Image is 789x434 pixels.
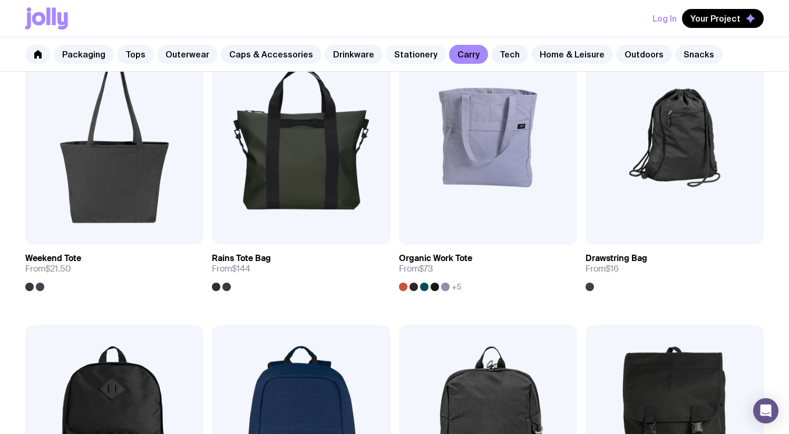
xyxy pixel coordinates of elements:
a: Weekend ToteFrom$21.50 [25,245,203,291]
a: Stationery [386,45,446,64]
a: Packaging [54,45,114,64]
a: Drawstring BagFrom$16 [586,245,764,291]
h3: Drawstring Bag [586,253,647,264]
span: From [586,264,619,274]
span: +5 [452,283,461,291]
span: $144 [232,263,250,274]
span: $21.50 [45,263,71,274]
a: Outdoors [616,45,672,64]
a: Snacks [675,45,723,64]
a: Organic Work ToteFrom$73+5 [399,245,577,291]
h3: Rains Tote Bag [212,253,271,264]
a: Tops [117,45,154,64]
a: Drinkware [325,45,383,64]
button: Log In [652,9,677,28]
h3: Organic Work Tote [399,253,472,264]
span: $16 [606,263,619,274]
h3: Weekend Tote [25,253,81,264]
a: Home & Leisure [531,45,613,64]
span: From [399,264,433,274]
a: Outerwear [157,45,218,64]
a: Tech [491,45,528,64]
a: Rains Tote BagFrom$144 [212,245,390,291]
a: Carry [449,45,488,64]
div: Open Intercom Messenger [753,398,778,423]
span: From [212,264,250,274]
a: Caps & Accessories [221,45,322,64]
span: From [25,264,71,274]
button: Your Project [682,9,764,28]
span: Your Project [690,13,741,24]
span: $73 [419,263,433,274]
